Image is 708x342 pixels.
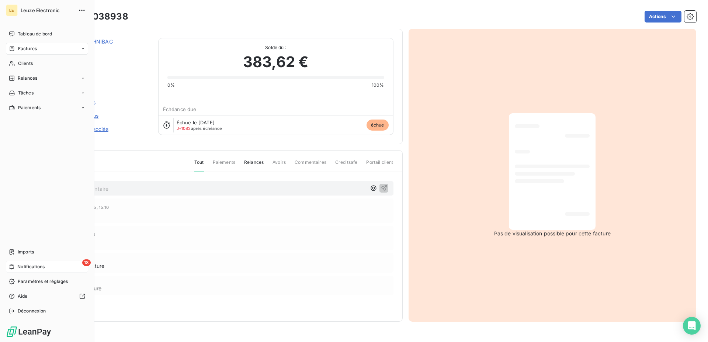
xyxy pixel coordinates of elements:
[18,60,33,67] span: Clients
[367,120,389,131] span: échue
[58,47,149,53] span: 122466
[18,45,37,52] span: Factures
[244,159,264,172] span: Relances
[69,10,128,23] h3: 2090038938
[243,51,308,73] span: 383,62 €
[167,82,175,89] span: 0%
[167,44,384,51] span: Solde dû :
[372,82,384,89] span: 100%
[18,90,34,96] span: Tâches
[213,159,235,172] span: Paiements
[273,159,286,172] span: Avoirs
[177,126,191,131] span: J+1083
[82,259,91,266] span: 18
[6,4,18,16] div: LE
[683,317,701,335] div: Open Intercom Messenger
[21,7,74,13] span: Leuze Electronic
[18,104,41,111] span: Paiements
[17,263,45,270] span: Notifications
[494,230,611,237] span: Pas de visualisation possible pour cette facture
[177,120,215,125] span: Échue le [DATE]
[335,159,358,172] span: Creditsafe
[163,106,197,112] span: Échéance due
[18,75,37,82] span: Relances
[295,159,326,172] span: Commentaires
[194,159,204,172] span: Tout
[366,159,393,172] span: Portail client
[645,11,681,23] button: Actions
[18,308,46,314] span: Déconnexion
[6,326,52,338] img: Logo LeanPay
[177,126,222,131] span: après échéance
[18,249,34,255] span: Imports
[18,278,68,285] span: Paramètres et réglages
[18,31,52,37] span: Tableau de bord
[6,290,88,302] a: Aide
[18,293,28,300] span: Aide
